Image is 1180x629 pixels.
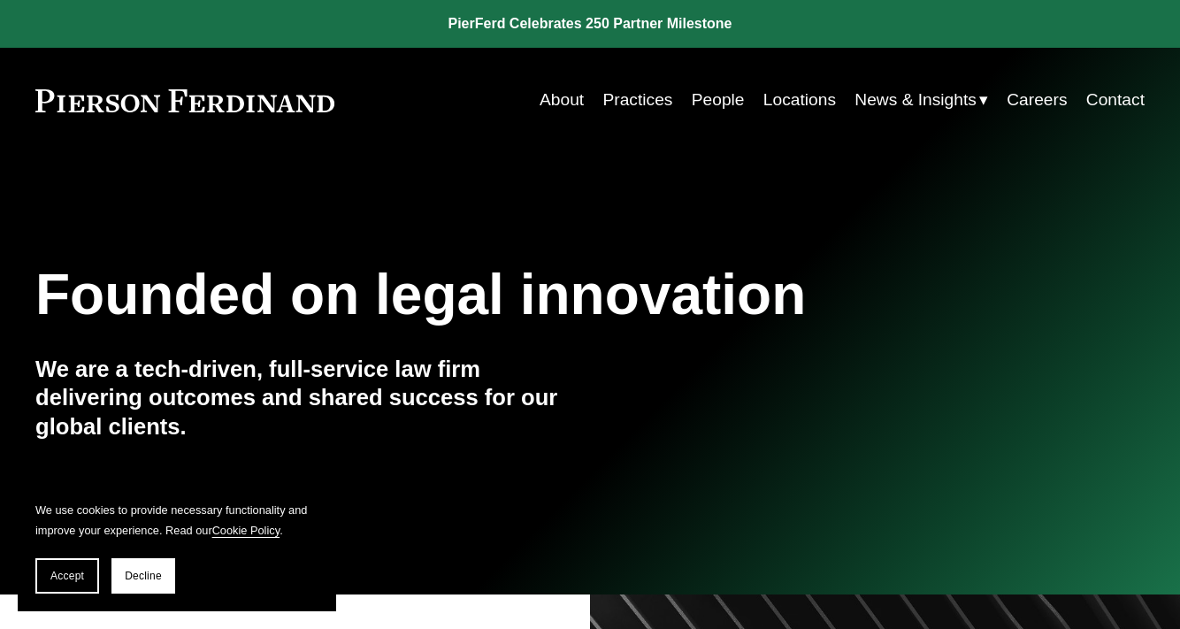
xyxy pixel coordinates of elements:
a: Cookie Policy [212,524,280,537]
span: Accept [50,570,84,582]
a: folder dropdown [854,83,988,117]
span: Decline [125,570,162,582]
span: News & Insights [854,85,977,116]
a: People [692,83,745,117]
a: Contact [1086,83,1145,117]
h1: Founded on legal innovation [35,263,960,327]
p: We use cookies to provide necessary functionality and improve your experience. Read our . [35,500,318,541]
a: Practices [603,83,673,117]
h4: We are a tech-driven, full-service law firm delivering outcomes and shared success for our global... [35,355,590,441]
a: About [540,83,584,117]
button: Decline [111,558,175,594]
section: Cookie banner [18,482,336,611]
button: Accept [35,558,99,594]
a: Locations [763,83,836,117]
a: Careers [1007,83,1067,117]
